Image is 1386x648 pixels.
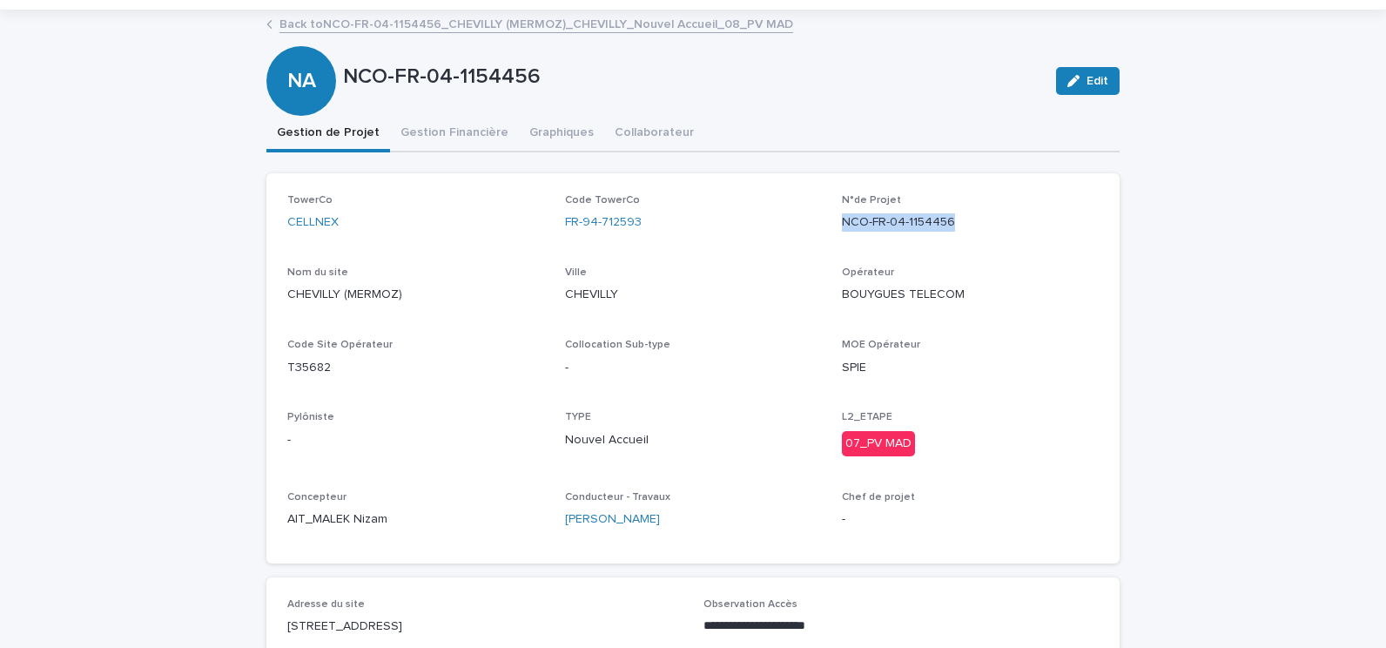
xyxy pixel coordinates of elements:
[842,286,1099,304] p: BOUYGUES TELECOM
[287,286,544,304] p: CHEVILLY (MERMOZ)
[287,431,544,449] p: -
[842,213,1099,232] p: NCO-FR-04-1154456
[565,359,822,377] p: -
[842,195,901,206] span: N°de Projet
[343,64,1042,90] p: NCO-FR-04-1154456
[287,492,346,503] span: Concepteur
[565,286,822,304] p: CHEVILLY
[604,116,704,152] button: Collaborateur
[1087,75,1108,87] span: Edit
[287,618,683,636] p: [STREET_ADDRESS]
[287,412,334,422] span: Pylôniste
[287,195,333,206] span: TowerCo
[565,431,822,449] p: Nouvel Accueil
[842,340,920,350] span: MOE Opérateur
[287,510,544,529] p: AIT_MALEK Nizam
[842,267,894,278] span: Opérateur
[1056,67,1120,95] button: Edit
[279,13,793,33] a: Back toNCO-FR-04-1154456_CHEVILLY (MERMOZ)_CHEVILLY_Nouvel Accueil_08_PV MAD
[266,116,390,152] button: Gestion de Projet
[565,412,591,422] span: TYPE
[565,213,642,232] a: FR-94-712593
[565,195,640,206] span: Code TowerCo
[565,510,660,529] a: [PERSON_NAME]
[565,492,670,503] span: Conducteur - Travaux
[287,599,365,610] span: Adresse du site
[287,359,544,377] p: T35682
[565,340,670,350] span: Collocation Sub-type
[287,340,393,350] span: Code Site Opérateur
[519,116,604,152] button: Graphiques
[842,359,1099,377] p: SPIE
[842,431,915,456] div: 07_PV MAD
[390,116,519,152] button: Gestion Financière
[565,267,587,278] span: Ville
[842,510,1099,529] p: -
[703,599,797,610] span: Observation Accès
[842,412,892,422] span: L2_ETAPE
[287,267,348,278] span: Nom du site
[842,492,915,503] span: Chef de projet
[287,213,339,232] a: CELLNEX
